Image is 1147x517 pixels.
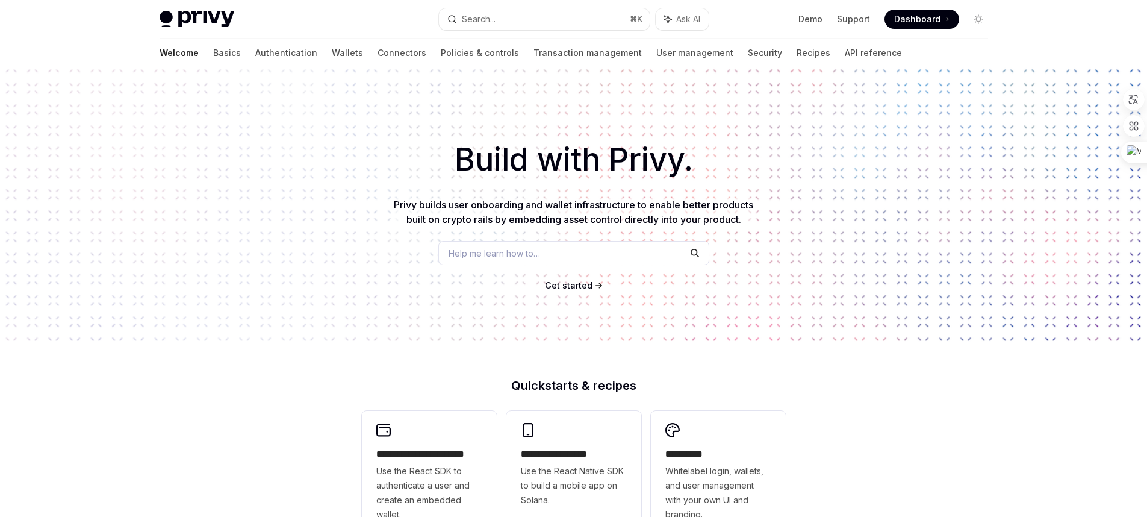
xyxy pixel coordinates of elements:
[332,39,363,67] a: Wallets
[213,39,241,67] a: Basics
[439,8,650,30] button: Search...⌘K
[656,39,733,67] a: User management
[797,39,830,67] a: Recipes
[521,464,627,507] span: Use the React Native SDK to build a mobile app on Solana.
[462,12,496,27] div: Search...
[969,10,988,29] button: Toggle dark mode
[255,39,317,67] a: Authentication
[545,280,592,290] span: Get started
[19,136,1128,183] h1: Build with Privy.
[160,39,199,67] a: Welcome
[837,13,870,25] a: Support
[378,39,426,67] a: Connectors
[533,39,642,67] a: Transaction management
[676,13,700,25] span: Ask AI
[798,13,822,25] a: Demo
[441,39,519,67] a: Policies & controls
[545,280,592,292] a: Get started
[656,8,709,30] button: Ask AI
[748,39,782,67] a: Security
[884,10,959,29] a: Dashboard
[160,11,234,28] img: light logo
[449,247,540,260] span: Help me learn how to…
[362,380,786,392] h2: Quickstarts & recipes
[845,39,902,67] a: API reference
[894,13,940,25] span: Dashboard
[394,199,753,225] span: Privy builds user onboarding and wallet infrastructure to enable better products built on crypto ...
[630,14,642,24] span: ⌘ K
